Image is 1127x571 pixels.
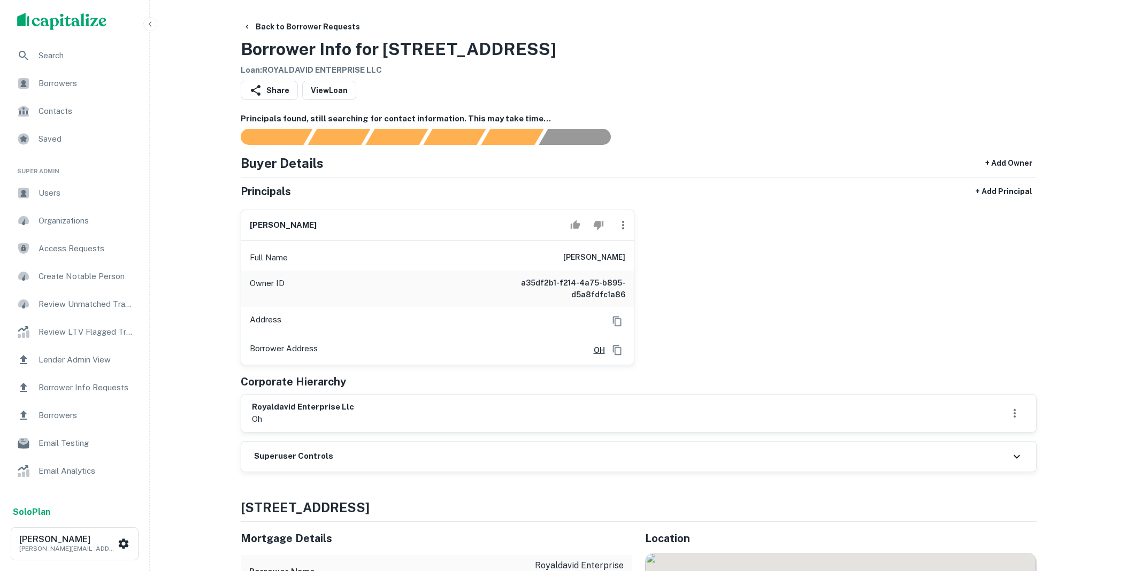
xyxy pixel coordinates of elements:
[39,381,134,394] span: Borrower Info Requests
[645,530,1037,546] h5: Location
[241,36,556,62] h3: Borrower Info for [STREET_ADDRESS]
[609,313,625,329] button: Copy Address
[589,214,608,236] button: Reject
[19,535,116,544] h6: [PERSON_NAME]
[9,236,141,261] a: Access Requests
[241,64,556,76] h6: Loan : ROYALDAVID ENTERPRISE LLC
[497,277,625,300] h6: a35df2b1-f214-4a75-b895-d5a8fdfc1a86
[39,49,134,62] span: Search
[585,344,605,356] a: OH
[9,154,141,180] li: Super Admin
[241,530,632,546] h5: Mortgage Details
[9,98,141,124] a: Contacts
[17,13,107,30] img: capitalize-logo.png
[39,409,134,422] span: Borrowers
[250,219,317,232] h6: [PERSON_NAME]
[19,544,116,553] p: [PERSON_NAME][EMAIL_ADDRESS][DOMAIN_NAME]
[39,298,134,311] span: Review Unmatched Transactions
[241,153,324,173] h4: Buyer Details
[250,277,285,300] p: Owner ID
[250,342,318,358] p: Borrower Address
[302,81,356,100] a: ViewLoan
[609,342,625,358] button: Copy Address
[9,71,141,96] a: Borrowers
[9,180,141,206] a: Users
[9,403,141,428] a: Borrowers
[241,183,291,199] h5: Principals
[981,153,1037,173] button: + Add Owner
[13,507,50,517] strong: Solo Plan
[254,450,333,462] h6: Superuser Controls
[241,113,1037,125] h6: Principals found, still searching for contact information. This may take time...
[11,527,139,560] button: [PERSON_NAME][PERSON_NAME][EMAIL_ADDRESS][DOMAIN_NAME]
[9,264,141,289] a: Create Notable Person
[9,43,141,68] a: Search
[566,214,585,236] button: Accept
[39,214,134,227] span: Organizations
[39,270,134,283] span: Create Notable Person
[39,353,134,366] span: Lender Admin View
[9,375,141,400] a: Borrower Info Requests
[365,129,428,145] div: Documents found, AI parsing details...
[228,129,308,145] div: Sending borrower request to AI...
[308,129,370,145] div: Your request is received and processing...
[250,251,288,264] p: Full Name
[241,498,1037,517] h4: [STREET_ADDRESS]
[252,401,354,413] h6: royaldavid enterprise llc
[39,187,134,199] span: Users
[539,129,624,145] div: AI fulfillment process complete.
[13,506,50,519] a: SoloPlan
[481,129,543,145] div: Principals found, still searching for contact information. This may take time...
[9,319,141,345] a: Review LTV Flagged Transactions
[9,126,141,152] a: Saved
[252,413,354,426] p: oh
[39,133,134,145] span: Saved
[9,458,141,484] a: Email Analytics
[9,208,141,234] a: Organizations
[423,129,486,145] div: Principals found, AI now looking for contact information...
[9,430,141,456] a: Email Testing
[971,182,1037,201] button: + Add Principal
[39,77,134,90] span: Borrowers
[563,251,625,264] h6: [PERSON_NAME]
[39,465,134,477] span: Email Analytics
[250,313,281,329] p: Address
[9,347,141,373] a: Lender Admin View
[39,326,134,338] span: Review LTV Flagged Transactions
[9,291,141,317] a: Review Unmatched Transactions
[39,437,134,450] span: Email Testing
[39,105,134,118] span: Contacts
[241,374,346,390] h5: Corporate Hierarchy
[239,17,364,36] button: Back to Borrower Requests
[1074,485,1127,537] iframe: Chat Widget
[241,81,298,100] button: Share
[39,242,134,255] span: Access Requests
